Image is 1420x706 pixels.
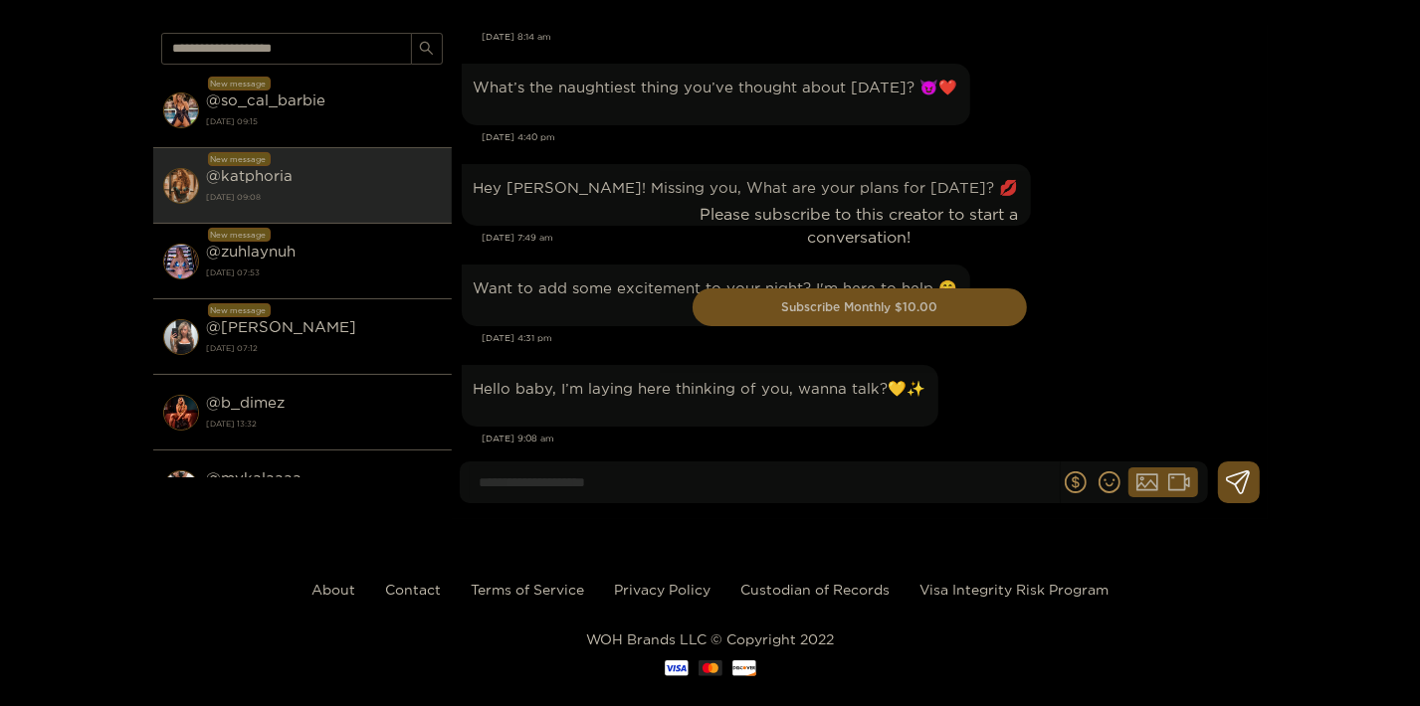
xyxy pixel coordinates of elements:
[740,582,890,597] a: Custodian of Records
[207,394,286,411] strong: @ b_dimez
[207,339,442,357] strong: [DATE] 07:12
[207,318,357,335] strong: @ [PERSON_NAME]
[471,582,584,597] a: Terms of Service
[163,168,199,204] img: conversation
[419,41,434,58] span: search
[919,582,1109,597] a: Visa Integrity Risk Program
[163,395,199,431] img: conversation
[207,415,442,433] strong: [DATE] 13:32
[163,470,199,506] img: conversation
[208,228,271,242] div: New message
[207,264,442,281] strong: [DATE] 07:53
[207,91,326,108] strong: @ so_cal_barbie
[163,92,199,128] img: conversation
[385,582,441,597] a: Contact
[411,33,443,65] button: search
[311,582,355,597] a: About
[207,469,303,486] strong: @ mykalaaaa
[208,303,271,317] div: New message
[163,319,199,355] img: conversation
[207,167,294,184] strong: @ katphoria
[614,582,710,597] a: Privacy Policy
[207,243,297,260] strong: @ zuhlaynuh
[207,188,442,206] strong: [DATE] 09:08
[693,288,1027,326] button: Subscribe Monthly $10.00
[208,152,271,166] div: New message
[163,244,199,279] img: conversation
[693,203,1027,249] p: Please subscribe to this creator to start a conversation!
[207,112,442,130] strong: [DATE] 09:15
[208,77,271,90] div: New message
